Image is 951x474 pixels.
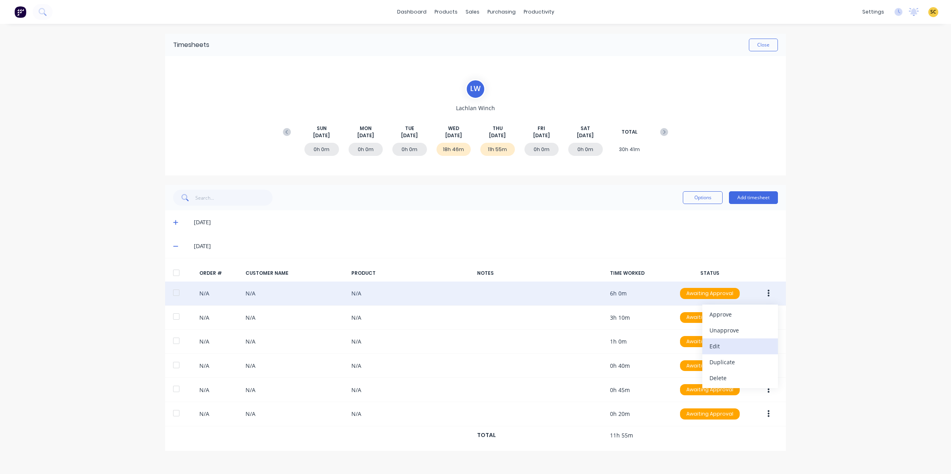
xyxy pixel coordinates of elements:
div: [DATE] [194,218,778,227]
div: PRODUCT [351,270,471,277]
span: [DATE] [445,132,462,139]
span: Lachlan Winch [456,104,495,112]
span: FRI [538,125,545,132]
div: Awaiting Approval [680,312,740,323]
span: [DATE] [401,132,418,139]
div: purchasing [483,6,520,18]
span: SUN [317,125,327,132]
div: 0h 0m [524,143,559,156]
button: Awaiting Approval [680,336,740,348]
div: Edit [709,340,771,352]
button: Unapprove [702,322,778,338]
button: Options [683,191,723,204]
button: Edit [702,338,778,354]
div: 0h 0m [568,143,603,156]
button: Close [749,39,778,51]
div: 0h 0m [304,143,339,156]
span: SAT [581,125,590,132]
img: Factory [14,6,26,18]
div: Delete [709,372,771,384]
span: [DATE] [313,132,330,139]
span: WED [448,125,459,132]
div: Unapprove [709,324,771,336]
button: Approve [702,307,778,322]
div: settings [858,6,888,18]
div: Duplicate [709,356,771,368]
div: productivity [520,6,558,18]
div: [DATE] [194,242,778,251]
button: Awaiting Approval [680,312,740,324]
div: Awaiting Approval [680,408,740,420]
div: Awaiting Approval [680,360,740,371]
div: 0h 0m [349,143,383,156]
div: products [431,6,462,18]
div: 11h 55m [480,143,515,156]
div: Awaiting Approval [680,384,740,395]
div: L W [466,79,485,99]
div: Awaiting Approval [680,288,740,299]
span: TUE [405,125,414,132]
div: CUSTOMER NAME [246,270,345,277]
span: [DATE] [577,132,594,139]
div: NOTES [477,270,604,277]
button: Awaiting Approval [680,288,740,299]
div: STATUS [676,270,744,277]
span: MON [360,125,372,132]
button: Awaiting Approval [680,360,740,372]
div: Approve [709,309,771,320]
div: 30h 41m [612,143,647,156]
button: Delete [702,370,778,386]
div: Timesheets [173,40,209,50]
div: ORDER # [199,270,239,277]
span: [DATE] [357,132,374,139]
div: 0h 0m [392,143,427,156]
div: Awaiting Approval [680,336,740,347]
span: [DATE] [489,132,506,139]
button: Duplicate [702,354,778,370]
span: TOTAL [622,128,637,136]
span: [DATE] [533,132,550,139]
div: 18h 46m [437,143,471,156]
button: Awaiting Approval [680,408,740,420]
span: THU [493,125,503,132]
button: Add timesheet [729,191,778,204]
button: Awaiting Approval [680,384,740,396]
div: TIME WORKED [610,270,670,277]
a: dashboard [393,6,431,18]
div: sales [462,6,483,18]
input: Search... [195,190,273,206]
span: SC [930,8,936,16]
